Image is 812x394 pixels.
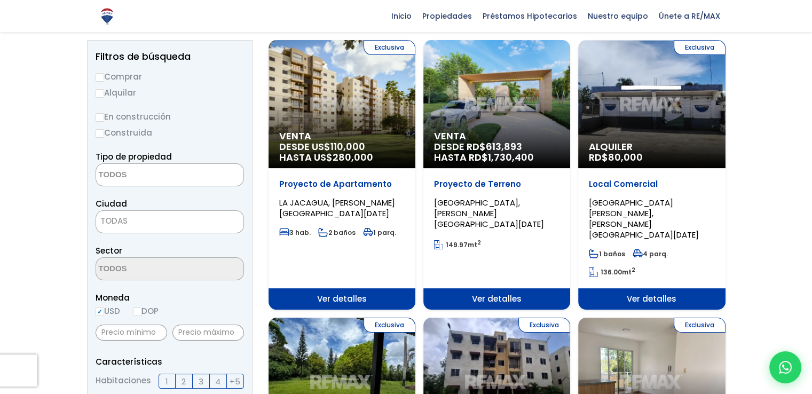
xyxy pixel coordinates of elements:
span: Exclusiva [518,318,570,333]
span: 1 parq. [363,228,396,237]
input: DOP [133,308,141,316]
input: En construcción [96,113,104,122]
span: [GEOGRAPHIC_DATA][PERSON_NAME], [PERSON_NAME][GEOGRAPHIC_DATA][DATE] [589,197,699,240]
span: 3 hab. [279,228,311,237]
input: Precio máximo [172,325,244,341]
span: HASTA RD$ [434,152,559,163]
span: Moneda [96,291,244,304]
span: Ver detalles [269,288,415,310]
span: Préstamos Hipotecarios [477,8,582,24]
span: Ciudad [96,198,127,209]
input: Comprar [96,73,104,82]
span: TODAS [96,214,243,228]
span: TODAS [96,210,244,233]
span: mt [589,267,635,277]
span: Inicio [386,8,417,24]
span: Únete a RE/MAX [653,8,726,24]
span: Exclusiva [364,40,415,55]
span: Venta [434,131,559,141]
span: Tipo de propiedad [96,151,172,162]
span: 4 parq. [633,249,668,258]
span: Exclusiva [674,318,726,333]
span: Ver detalles [578,288,725,310]
span: 613,893 [486,140,522,153]
span: Habitaciones [96,374,151,389]
span: 110,000 [330,140,365,153]
span: 80,000 [608,151,643,164]
span: Sector [96,245,122,256]
a: Exclusiva Alquiler RD$80,000 Local Comercial [GEOGRAPHIC_DATA][PERSON_NAME], [PERSON_NAME][GEOGRA... [578,40,725,310]
span: 1 baños [589,249,625,258]
span: LA JACAGUA, [PERSON_NAME][GEOGRAPHIC_DATA][DATE] [279,197,395,219]
p: Proyecto de Apartamento [279,179,405,190]
input: Construida [96,129,104,138]
a: Venta DESDE RD$613,893 HASTA RD$1,730,400 Proyecto de Terreno [GEOGRAPHIC_DATA], [PERSON_NAME][GE... [423,40,570,310]
span: Exclusiva [674,40,726,55]
span: [GEOGRAPHIC_DATA], [PERSON_NAME][GEOGRAPHIC_DATA][DATE] [434,197,544,230]
textarea: Search [96,164,200,187]
span: 3 [199,375,203,388]
span: DESDE RD$ [434,141,559,163]
span: 149.97 [446,240,468,249]
input: Precio mínimo [96,325,167,341]
span: DESDE US$ [279,141,405,163]
sup: 2 [632,266,635,274]
label: DOP [133,304,159,318]
label: USD [96,304,120,318]
a: Exclusiva Venta DESDE US$110,000 HASTA US$280,000 Proyecto de Apartamento LA JACAGUA, [PERSON_NAM... [269,40,415,310]
span: 4 [215,375,220,388]
label: Construida [96,126,244,139]
p: Proyecto de Terreno [434,179,559,190]
span: +5 [230,375,240,388]
span: 136.00 [601,267,622,277]
span: Alquiler [589,141,714,152]
span: Venta [279,131,405,141]
p: Características [96,355,244,368]
span: 1,730,400 [488,151,534,164]
span: RD$ [589,151,643,164]
label: En construcción [96,110,244,123]
sup: 2 [477,239,481,247]
span: 2 [182,375,186,388]
textarea: Search [96,258,200,281]
span: Exclusiva [364,318,415,333]
span: 280,000 [333,151,373,164]
span: mt [434,240,481,249]
span: Ver detalles [423,288,570,310]
p: Local Comercial [589,179,714,190]
span: 2 baños [318,228,356,237]
span: Nuestro equipo [582,8,653,24]
span: TODAS [100,215,128,226]
span: Propiedades [417,8,477,24]
span: HASTA US$ [279,152,405,163]
input: USD [96,308,104,316]
label: Comprar [96,70,244,83]
img: Logo de REMAX [98,7,116,26]
label: Alquilar [96,86,244,99]
input: Alquilar [96,89,104,98]
span: 1 [165,375,168,388]
h2: Filtros de búsqueda [96,51,244,62]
